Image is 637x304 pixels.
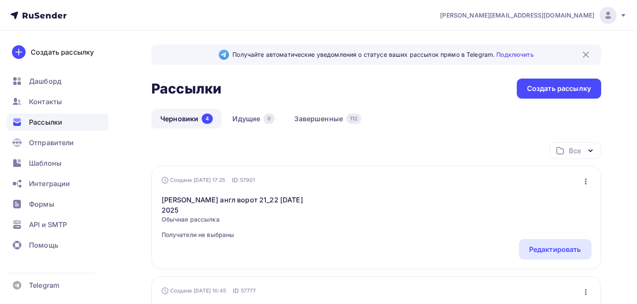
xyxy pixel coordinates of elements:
span: Рассылки [29,117,62,127]
a: Формы [7,196,108,213]
span: Контакты [29,96,62,107]
a: Черновики4 [151,109,222,129]
div: Редактировать [529,244,581,254]
span: Дашборд [29,76,61,86]
a: [PERSON_NAME] англ ворот 21_22 [DATE] 2025 [162,195,308,215]
span: Отправители [29,137,74,148]
span: [PERSON_NAME][EMAIL_ADDRESS][DOMAIN_NAME] [440,11,594,20]
a: Дашборд [7,73,108,90]
span: 57777 [241,286,256,295]
span: API и SMTP [29,219,67,230]
div: 112 [346,114,361,124]
div: Создана [DATE] 17:25 [162,177,226,184]
span: Telegram [29,280,59,290]
span: Обычная рассылка [162,215,308,224]
span: Получатели не выбраны [162,231,308,239]
div: Создать рассылку [527,84,591,94]
div: 4 [202,114,213,124]
span: Формы [29,199,54,209]
button: Все [550,142,601,159]
a: Отправители [7,134,108,151]
div: Создана [DATE] 10:45 [162,287,226,294]
span: Помощь [29,240,58,250]
a: [PERSON_NAME][EMAIL_ADDRESS][DOMAIN_NAME] [440,7,627,24]
span: 57901 [240,176,255,184]
span: Шаблоны [29,158,61,168]
span: Интеграции [29,178,70,189]
img: Telegram [219,50,229,60]
a: Рассылки [7,114,108,131]
span: Получайте автоматические уведомления о статусе ваших рассылок прямо в Telegram. [232,50,533,59]
a: Завершенные112 [285,109,370,129]
h2: Рассылки [151,80,221,97]
a: Шаблоны [7,155,108,172]
a: Подключить [496,51,533,58]
a: Контакты [7,93,108,110]
div: Создать рассылку [31,47,94,57]
div: Все [569,146,581,156]
div: 0 [263,114,275,124]
span: ID [232,176,238,184]
span: ID [233,286,239,295]
a: Идущие0 [223,109,284,129]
